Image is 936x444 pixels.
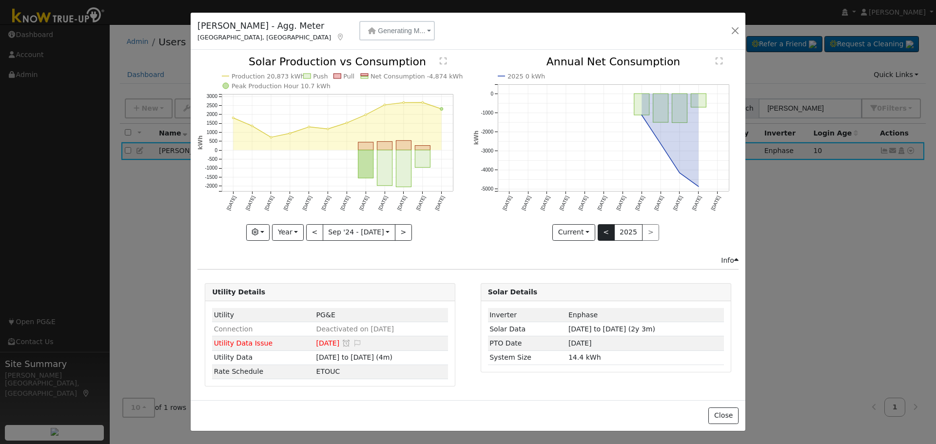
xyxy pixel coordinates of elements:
span: ID: 17075034, authorized: 07/17/25 [316,311,335,319]
text: 2000 [207,112,218,117]
rect: onclick="" [691,94,706,107]
text: [DATE] [539,195,550,211]
circle: onclick="" [640,113,643,117]
text: -3000 [481,148,493,154]
text: [DATE] [653,195,664,211]
circle: onclick="" [440,108,443,111]
circle: onclick="" [422,102,424,104]
span: [DATE] [568,339,592,347]
text: -4000 [481,168,493,173]
text: kWh [473,131,480,145]
td: PTO Date [488,336,567,350]
span: Utility Data Issue [214,339,273,347]
text:  [440,57,447,65]
text: 2500 [207,103,218,108]
text: [DATE] [302,195,313,211]
button: Current [552,224,595,241]
text: -2000 [481,129,493,135]
rect: onclick="" [415,146,430,150]
text: [DATE] [320,195,331,211]
text: [DATE] [558,195,569,211]
span: [GEOGRAPHIC_DATA], [GEOGRAPHIC_DATA] [197,34,331,41]
span: [DATE] to [DATE] (4m) [316,353,392,361]
text: -500 [208,156,217,162]
td: Utility Data [212,350,314,365]
button: Close [708,407,738,424]
text: [DATE] [396,195,408,211]
text: 1500 [207,121,218,126]
text: [DATE] [358,195,370,211]
circle: onclick="" [697,185,701,189]
span: [DATE] [316,339,340,347]
text: [DATE] [245,195,256,211]
text: [DATE] [415,195,427,211]
text: kWh [197,135,204,150]
circle: onclick="" [308,126,310,128]
text: [DATE] [615,195,626,211]
text: Peak Production Hour 10.7 kWh [232,82,331,90]
text: [DATE] [577,195,588,211]
circle: onclick="" [384,104,386,106]
text: -5000 [481,187,493,192]
rect: onclick="" [358,142,373,150]
text: [DATE] [596,195,607,211]
circle: onclick="" [678,171,682,175]
text: [DATE] [672,195,683,211]
rect: onclick="" [634,94,649,115]
text: 3000 [207,94,218,99]
rect: onclick="" [415,150,430,168]
text: [DATE] [264,195,275,211]
text: Annual Net Consumption [546,56,680,68]
text: [DATE] [226,195,237,211]
circle: onclick="" [251,125,253,127]
circle: onclick="" [270,136,272,138]
rect: onclick="" [377,142,392,150]
rect: onclick="" [396,141,411,151]
text: [DATE] [283,195,294,211]
circle: onclick="" [659,142,663,146]
span: Deactivated on [DATE] [316,325,394,333]
strong: Solar Details [488,288,537,296]
div: Info [721,255,739,266]
text: 500 [209,139,217,144]
text: Push [313,73,328,80]
text: [DATE] [434,195,446,211]
a: Snooze this issue [342,339,351,347]
text: -1000 [481,110,493,116]
text: 0 [490,91,493,97]
h5: [PERSON_NAME] - Agg. Meter [197,19,345,32]
span: ID: 4340552, authorized: 07/17/25 [568,311,598,319]
text: [DATE] [520,195,531,211]
rect: onclick="" [653,94,668,122]
button: Generating M... [359,21,435,40]
td: Rate Schedule [212,365,314,379]
circle: onclick="" [232,117,234,119]
rect: onclick="" [358,150,373,178]
span: 14.4 kWh [568,353,601,361]
text: -1500 [205,174,218,180]
rect: onclick="" [377,150,392,186]
text: -2000 [205,184,218,189]
td: Inverter [488,308,567,322]
button: Year [272,224,303,241]
text: Solar Production vs Consumption [249,56,426,68]
text: 2025 0 kWh [507,73,545,80]
text: [DATE] [377,195,389,211]
text: [DATE] [502,195,513,211]
text: 1000 [207,130,218,135]
rect: onclick="" [672,94,687,123]
button: Sep '24 - [DATE] [323,224,395,241]
button: < [306,224,323,241]
circle: onclick="" [346,122,348,124]
button: < [598,224,615,241]
text: [DATE] [691,195,702,211]
text: [DATE] [339,195,351,211]
rect: onclick="" [396,150,411,187]
button: 2025 [614,224,643,241]
text:  [716,57,722,65]
td: System Size [488,350,567,365]
text: Net Consumption -4,874 kWh [370,73,463,80]
i: Edit Issue [353,340,362,347]
text: Pull [344,73,355,80]
span: [DATE] to [DATE] (2y 3m) [568,325,655,333]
